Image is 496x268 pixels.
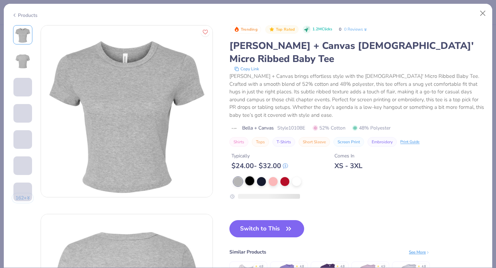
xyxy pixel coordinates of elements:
[234,27,239,32] img: Trending sort
[12,193,34,203] button: 162+
[344,26,368,32] a: 0 Reviews
[241,28,258,31] span: Trending
[276,28,295,31] span: Top Rated
[377,264,380,267] div: ★
[229,72,484,119] div: [PERSON_NAME] + Canvas brings effortless style with the [DEMOGRAPHIC_DATA]' Micro Ribbed Baby Tee...
[231,152,288,159] div: Typically
[252,137,269,147] button: Tops
[312,27,332,32] span: 1.2M Clicks
[339,27,341,32] span: 0
[229,220,304,237] button: Switch to This
[352,124,391,132] span: 48% Polyester
[229,39,484,65] div: [PERSON_NAME] + Canvas [DEMOGRAPHIC_DATA]' Micro Ribbed Baby Tee
[229,126,239,131] img: brand logo
[272,137,295,147] button: T-Shirts
[12,12,38,19] div: Products
[13,201,14,220] img: User generated content
[229,137,248,147] button: Shirts
[368,137,397,147] button: Embroidery
[14,27,31,43] img: Front
[13,149,14,167] img: User generated content
[242,124,274,132] span: Bella + Canvas
[313,124,345,132] span: 52% Cotton
[277,124,305,132] span: Style 1010BE
[417,264,420,267] div: ★
[334,152,362,159] div: Comes In
[13,123,14,141] img: User generated content
[409,249,430,255] div: See More
[13,175,14,194] img: User generated content
[334,162,362,170] div: XS - 3XL
[400,139,420,145] div: Print Guide
[231,162,288,170] div: $ 24.00 - $ 32.00
[269,27,275,32] img: Top Rated sort
[255,264,258,267] div: ★
[232,65,261,72] button: copy to clipboard
[14,53,31,69] img: Back
[13,96,14,115] img: User generated content
[296,264,298,267] div: ★
[201,28,210,37] button: Like
[336,264,339,267] div: ★
[333,137,364,147] button: Screen Print
[265,25,298,34] button: Badge Button
[230,25,261,34] button: Badge Button
[229,248,266,256] div: Similar Products
[476,7,489,20] button: Close
[41,25,213,197] img: Front
[299,137,330,147] button: Short Sleeve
